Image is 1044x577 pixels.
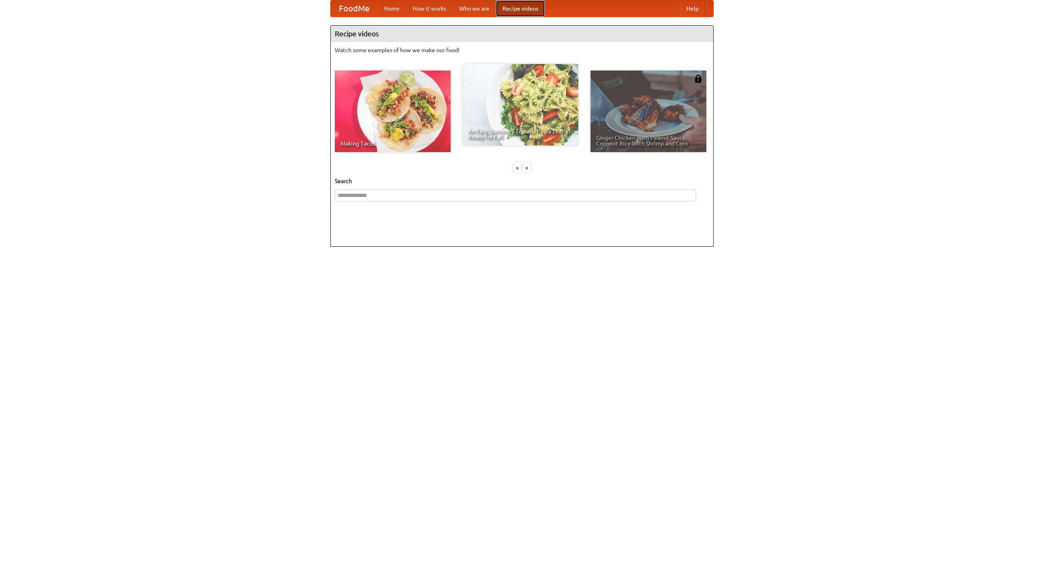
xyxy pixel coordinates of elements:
a: Home [378,0,406,17]
a: Who we are [453,0,496,17]
span: Making Tacos [341,141,445,146]
img: 483408.png [694,75,702,83]
a: Recipe videos [496,0,545,17]
h5: Search [335,177,709,185]
h4: Recipe videos [331,26,713,42]
a: An Easy, Summery Tomato Pasta That's Ready for Fall [462,64,578,146]
div: « [513,163,521,173]
a: Help [680,0,705,17]
div: » [523,163,531,173]
span: An Easy, Summery Tomato Pasta That's Ready for Fall [468,128,573,140]
a: FoodMe [331,0,378,17]
a: Making Tacos [335,71,451,152]
a: How it works [406,0,453,17]
p: Watch some examples of how we make our food! [335,46,709,54]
